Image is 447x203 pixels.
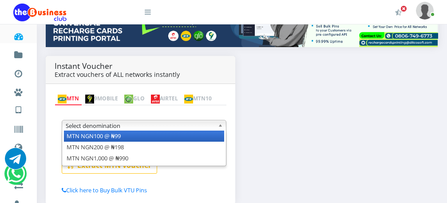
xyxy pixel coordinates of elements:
a: Dashboard [13,24,24,45]
a: Nigerian VTU [34,98,108,113]
a: Chat for support [7,170,25,184]
a: Click here to Buy Bulk VTU Pins [62,186,147,194]
a: MTN [55,93,82,105]
a: VTU [13,98,24,120]
a: Data [13,135,24,157]
a: MTN10 [181,93,215,105]
a: Miscellaneous Payments [13,80,24,101]
img: User [416,2,434,19]
img: 9mobile.png [85,95,94,103]
span: Activate Your Membership [400,5,407,12]
a: AIRTEL [148,93,181,105]
img: mtn.png [184,95,193,103]
a: 9MOBILE [82,93,121,105]
img: mtn.png [58,95,67,103]
img: airtel.png [151,95,160,103]
a: Chat for support [5,155,26,169]
a: Vouchers [13,117,24,139]
a: International VTU [34,111,108,126]
small: Extract vouchers of ALL networks instantly [55,71,180,79]
img: glo.png [124,95,133,103]
li: MTN NGN100 @ ₦99 [64,131,224,142]
a: Fund wallet [13,43,24,64]
a: GLO [121,93,148,105]
a: Transactions [13,61,24,83]
li: MTN NGN200 @ ₦198 [64,142,224,153]
i: Activate Your Membership [395,9,402,16]
li: MTN NGN1,000 @ ₦990 [64,153,224,164]
b: Extract MTN voucher [77,160,151,170]
h4: Instant Voucher [55,61,226,71]
span: Select denomination [66,120,214,131]
img: Logo [13,4,67,21]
